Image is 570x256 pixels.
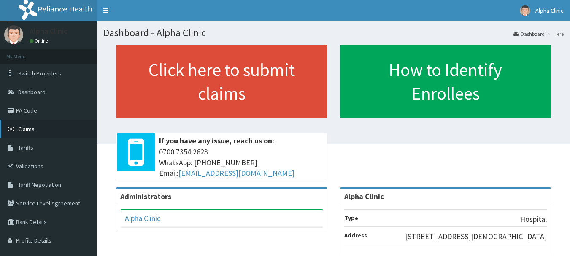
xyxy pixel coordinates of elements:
[344,214,358,222] b: Type
[18,144,33,151] span: Tariffs
[18,125,35,133] span: Claims
[344,232,367,239] b: Address
[546,30,564,38] li: Here
[103,27,564,38] h1: Dashboard - Alpha Clinic
[344,191,384,201] strong: Alpha Clinic
[30,27,68,35] p: Alpha Clinic
[4,25,23,44] img: User Image
[520,214,547,225] p: Hospital
[513,30,545,38] a: Dashboard
[18,181,61,189] span: Tariff Negotiation
[125,213,160,223] a: Alpha Clinic
[159,136,274,146] b: If you have any issue, reach us on:
[178,168,294,178] a: [EMAIL_ADDRESS][DOMAIN_NAME]
[340,45,551,118] a: How to Identify Enrollees
[520,5,530,16] img: User Image
[18,88,46,96] span: Dashboard
[116,45,327,118] a: Click here to submit claims
[159,146,323,179] span: 0700 7354 2623 WhatsApp: [PHONE_NUMBER] Email:
[120,191,171,201] b: Administrators
[18,70,61,77] span: Switch Providers
[30,38,50,44] a: Online
[535,7,564,14] span: Alpha Clinic
[405,231,547,242] p: [STREET_ADDRESS][DEMOGRAPHIC_DATA]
